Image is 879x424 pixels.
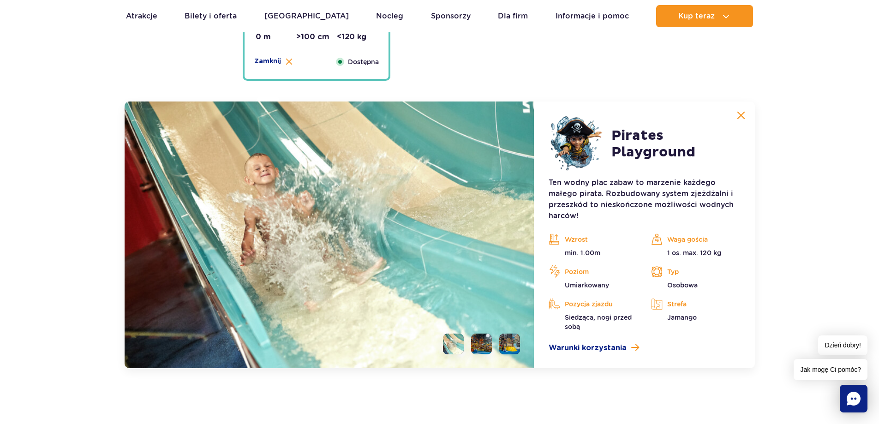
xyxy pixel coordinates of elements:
a: Dla firm [498,5,528,27]
span: Dostępna [348,57,379,67]
span: Jak mogę Ci pomóc? [794,359,867,380]
p: Waga gościa [651,233,740,246]
div: Chat [840,385,867,412]
a: Nocleg [376,5,403,27]
button: Zamknij [254,57,293,66]
a: Warunki korzystania [549,342,740,353]
p: Umiarkowany [549,281,637,290]
a: Bilety i oferta [185,5,237,27]
p: Osobowa [651,281,740,290]
a: Informacje i pomoc [556,5,629,27]
p: Poziom [549,265,637,279]
p: Strefa [651,297,740,311]
p: Siedząca, nogi przed sobą [549,313,637,331]
p: Pozycja zjazdu [549,297,637,311]
dd: 0 m [256,32,296,42]
dd: >100 cm [296,32,337,42]
span: Kup teraz [678,12,715,20]
p: Typ [651,265,740,279]
dd: <120 kg [337,32,377,42]
button: Kup teraz [656,5,753,27]
span: Dzień dobry! [818,335,867,355]
p: Jamango [651,313,740,322]
p: min. 1.00m [549,248,637,257]
p: Ten wodny plac zabaw to marzenie każdego małego pirata. Rozbudowany system zjeżdżalni i przeszkód... [549,177,740,221]
h2: Pirates Playground [611,127,740,161]
a: Atrakcje [126,5,157,27]
span: Zamknij [254,57,281,66]
a: [GEOGRAPHIC_DATA] [264,5,349,27]
p: Wzrost [549,233,637,246]
img: 68496b3343aa7861054357.png [549,116,604,172]
p: 1 os. max. 120 kg [651,248,740,257]
a: Sponsorzy [431,5,471,27]
span: Warunki korzystania [549,342,627,353]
